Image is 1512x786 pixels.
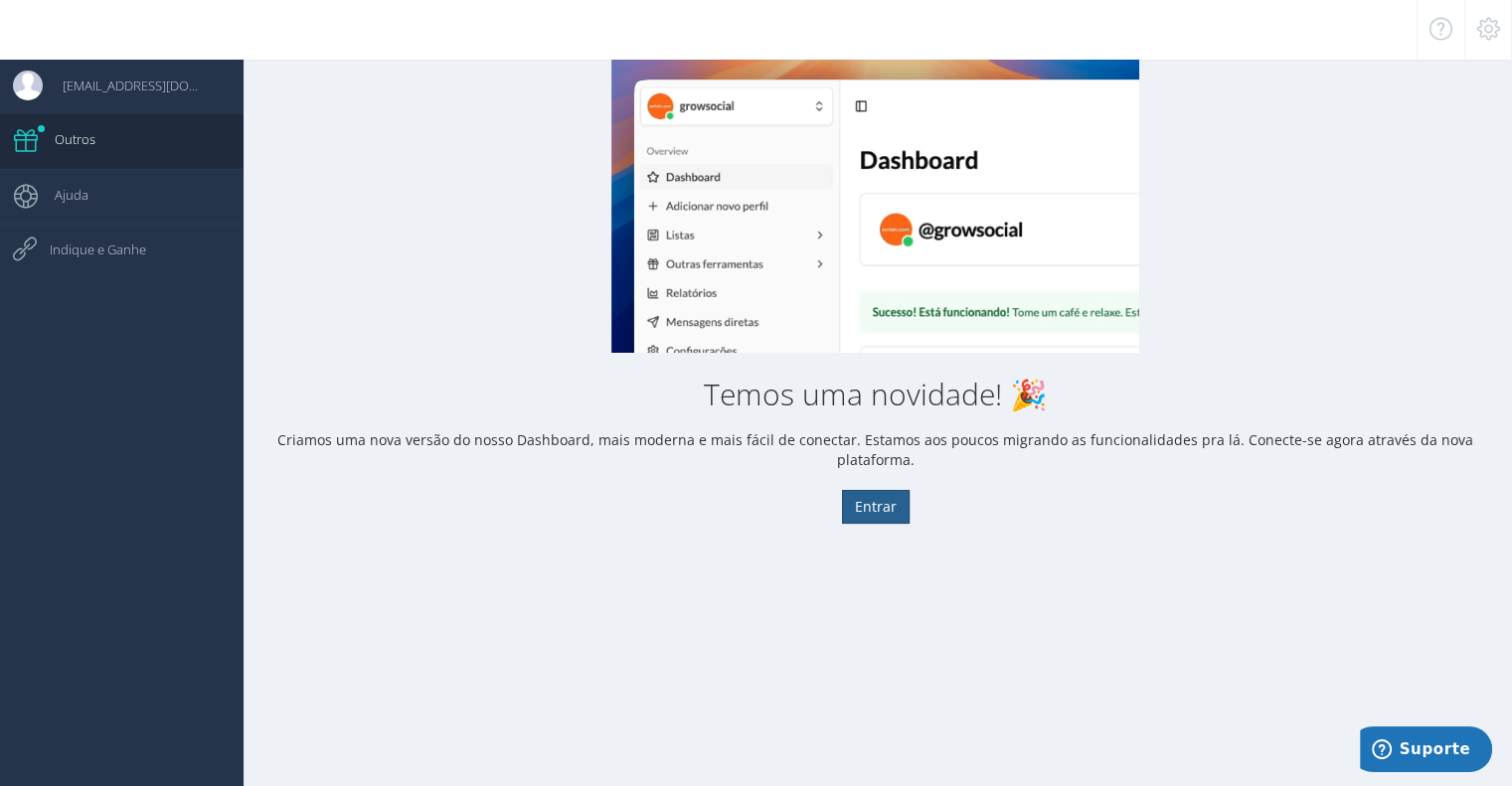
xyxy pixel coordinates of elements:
h2: Temos uma novidade! 🎉 [239,378,1512,410]
img: User Image [13,71,43,100]
button: Entrar [842,490,910,524]
iframe: Abre um widget para que você possa encontrar mais informações [1360,726,1492,776]
p: Criamos uma nova versão do nosso Dashboard, mais moderna e mais fácil de conectar. Estamos aos po... [239,430,1512,470]
span: Indique e Ganhe [30,225,146,274]
span: [EMAIL_ADDRESS][DOMAIN_NAME] [43,61,207,110]
span: Ajuda [35,170,88,220]
span: Outros [35,114,95,164]
img: New Dashboard [611,55,1138,353]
